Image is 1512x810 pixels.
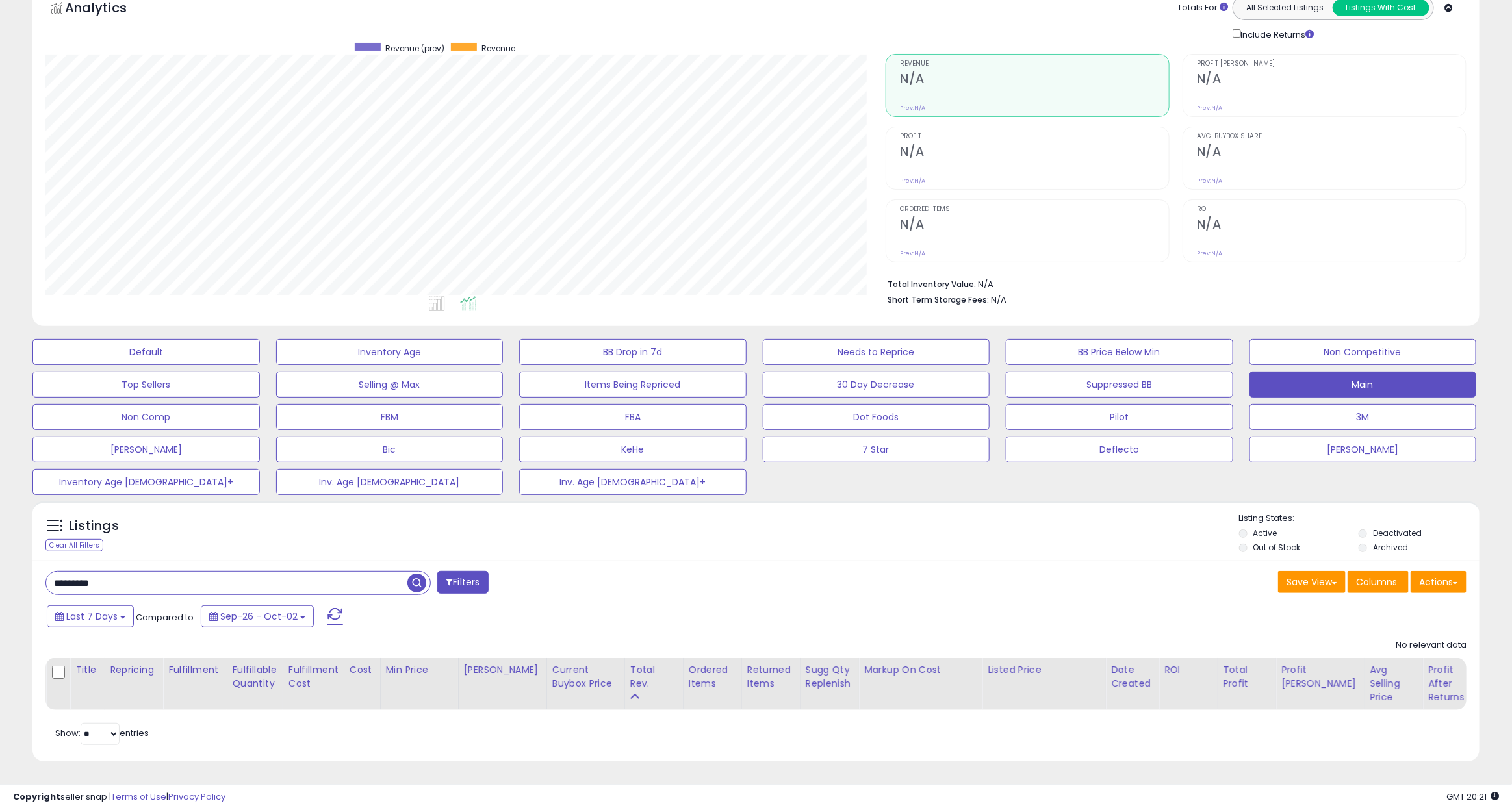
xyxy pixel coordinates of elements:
[1428,663,1476,704] div: Profit After Returns
[888,275,1457,291] li: N/A
[1356,576,1397,589] span: Columns
[136,611,196,624] span: Compared to:
[481,43,515,54] span: Revenue
[1111,663,1153,690] div: Date Created
[519,339,747,365] button: BB Drop in 7d
[900,71,1169,89] h2: N/A
[385,43,444,54] span: Revenue (prev)
[32,339,260,365] button: Default
[276,339,504,365] button: Inventory Age
[464,663,541,677] div: [PERSON_NAME]
[1197,71,1466,89] h2: N/A
[519,372,747,398] button: Items Being Repriced
[900,177,925,184] small: Prev: N/A
[32,404,260,430] button: Non Comp
[1239,513,1480,525] p: Listing States:
[386,663,453,677] div: Min Price
[763,404,990,430] button: Dot Foods
[1411,571,1467,593] button: Actions
[900,217,1169,234] h2: N/A
[32,437,260,462] button: [PERSON_NAME]
[900,249,925,257] small: Prev: N/A
[1446,791,1499,803] span: 2025-10-10 20:21 GMT
[1006,437,1233,462] button: Deflecto
[168,663,221,677] div: Fulfillment
[1177,2,1228,14] div: Totals For
[991,294,1006,306] span: N/A
[437,571,488,594] button: Filters
[32,469,260,495] button: Inventory Age [DEMOGRAPHIC_DATA]+
[864,663,977,677] div: Markup on Cost
[1249,437,1477,462] button: [PERSON_NAME]
[1223,663,1270,690] div: Total Profit
[1373,542,1408,553] label: Archived
[1197,144,1466,162] h2: N/A
[1164,663,1212,677] div: ROI
[888,279,976,290] b: Total Inventory Value:
[110,663,157,677] div: Repricing
[47,605,134,627] button: Last 7 Days
[201,605,314,627] button: Sep-26 - Oct-02
[111,791,166,803] a: Terms of Use
[1249,404,1477,430] button: 3M
[55,727,149,739] span: Show: entries
[806,663,854,690] div: Sugg Qty Replenish
[75,663,99,677] div: Title
[900,133,1169,140] span: Profit
[1197,104,1222,112] small: Prev: N/A
[1396,639,1467,652] div: No relevant data
[1249,372,1477,398] button: Main
[859,658,982,710] th: The percentage added to the cost of goods (COGS) that forms the calculator for Min & Max prices.
[763,437,990,462] button: 7 Star
[900,104,925,112] small: Prev: N/A
[1006,404,1233,430] button: Pilot
[888,294,989,305] b: Short Term Storage Fees:
[519,437,747,462] button: KeHe
[689,663,736,690] div: Ordered Items
[900,60,1169,68] span: Revenue
[552,663,619,690] div: Current Buybox Price
[1197,217,1466,234] h2: N/A
[1253,542,1301,553] label: Out of Stock
[1278,571,1346,593] button: Save View
[1197,206,1466,213] span: ROI
[763,339,990,365] button: Needs to Reprice
[900,206,1169,213] span: Ordered Items
[519,469,747,495] button: Inv. Age [DEMOGRAPHIC_DATA]+
[630,663,678,690] div: Total Rev.
[45,539,103,551] div: Clear All Filters
[220,610,298,623] span: Sep-26 - Oct-02
[988,663,1100,677] div: Listed Price
[1197,133,1466,140] span: Avg. Buybox Share
[69,517,119,535] h5: Listings
[1223,27,1330,41] div: Include Returns
[763,372,990,398] button: 30 Day Decrease
[350,663,375,677] div: Cost
[276,404,504,430] button: FBM
[1253,527,1277,538] label: Active
[1006,372,1233,398] button: Suppressed BB
[288,663,339,690] div: Fulfillment Cost
[13,791,225,804] div: seller snap | |
[1370,663,1417,704] div: Avg Selling Price
[13,791,60,803] strong: Copyright
[747,663,795,690] div: Returned Items
[233,663,277,690] div: Fulfillable Quantity
[1373,527,1422,538] label: Deactivated
[1197,177,1222,184] small: Prev: N/A
[276,469,504,495] button: Inv. Age [DEMOGRAPHIC_DATA]
[1006,339,1233,365] button: BB Price Below Min
[1348,571,1409,593] button: Columns
[168,791,225,803] a: Privacy Policy
[32,372,260,398] button: Top Sellers
[66,610,118,623] span: Last 7 Days
[1197,60,1466,68] span: Profit [PERSON_NAME]
[519,404,747,430] button: FBA
[276,372,504,398] button: Selling @ Max
[1249,339,1477,365] button: Non Competitive
[276,437,504,462] button: Bic
[1197,249,1222,257] small: Prev: N/A
[900,144,1169,162] h2: N/A
[800,658,859,710] th: Please note that this number is a calculation based on your required days of coverage and your ve...
[1281,663,1359,690] div: Profit [PERSON_NAME]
